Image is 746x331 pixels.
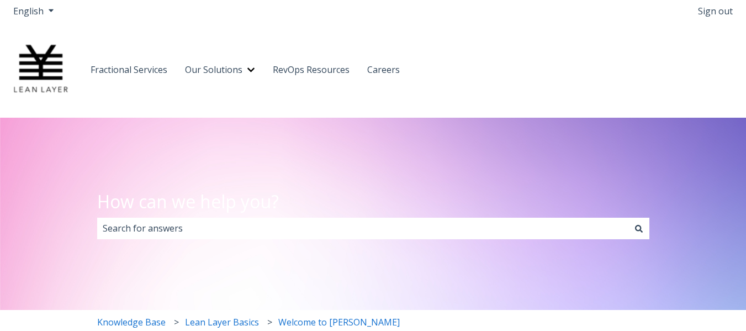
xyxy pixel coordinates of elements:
[185,64,242,76] a: Our Solutions
[91,64,167,76] a: Fractional Services
[273,64,350,76] a: RevOps Resources
[82,64,733,76] nav: Desktop navigation
[628,218,649,239] button: Search
[97,188,649,215] label: How can we help you?
[698,5,733,17] a: Sign out
[13,5,44,17] span: English
[97,218,628,239] input: This is a search field with an auto-suggest feature attached.
[367,64,400,76] a: Careers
